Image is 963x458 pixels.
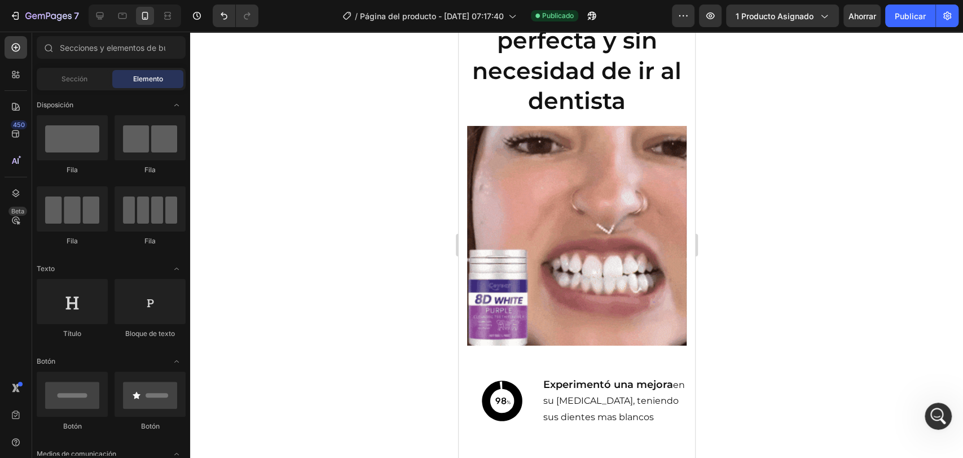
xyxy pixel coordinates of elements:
font: Publicado [542,11,574,20]
font: Fila [144,237,156,245]
font: Ahorrar [848,11,876,21]
p: en su [MEDICAL_DATA], teniendo sus dientes mas blancos [85,345,226,394]
font: Texto [37,264,55,273]
font: 450 [13,121,25,129]
font: Título [63,329,81,338]
font: 1 producto asignado [736,11,814,21]
font: Fila [144,165,156,174]
strong: Experimentó una mejora [85,347,214,359]
font: Beta [11,207,24,215]
font: Disposición [37,101,73,109]
span: Abrir con palanca [168,260,186,278]
iframe: Área de diseño [459,32,695,458]
font: Botón [141,422,160,430]
font: Botón [37,357,55,365]
span: Abrir con palanca [168,96,186,114]
input: Secciones y elementos de búsqueda [37,36,186,59]
font: Fila [67,165,78,174]
strong: Notó una frescura [85,426,179,438]
img: gempages_574746920413561968-0f168e80-47b0-46d1-88c8-1cd10ea398a2.webp [8,94,228,314]
font: / [355,11,358,21]
font: Sección [61,75,87,83]
div: Deshacer/Rehacer [213,5,258,27]
iframe: Chat en vivo de Intercom [925,403,952,430]
font: Botón [63,422,82,430]
font: Publicar [895,11,926,21]
font: Página del producto - [DATE] 07:17:40 [360,11,504,21]
font: 7 [74,10,79,21]
font: Medios de comunicación [37,450,116,458]
button: Ahorrar [843,5,881,27]
font: Bloque de texto [125,329,175,338]
button: Publicar [885,5,935,27]
button: 1 producto asignado [726,5,839,27]
font: Fila [67,237,78,245]
font: Elemento [133,75,163,83]
button: 7 [5,5,84,27]
span: Abrir con palanca [168,352,186,370]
